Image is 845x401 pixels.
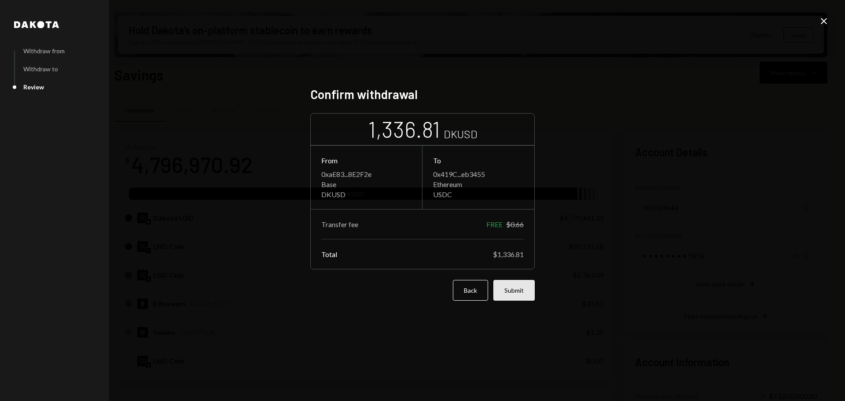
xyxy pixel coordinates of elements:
div: 0xaE83...8E2F2e [321,170,411,178]
div: Ethereum [433,180,524,188]
div: 1,336.81 [368,115,440,143]
button: Submit [493,280,535,301]
div: Total [321,250,337,258]
h2: Confirm withdrawal [310,86,535,103]
div: 0x419C...eb3455 [433,170,524,178]
div: Base [321,180,411,188]
div: $1,336.81 [493,250,524,258]
div: DKUSD [321,190,411,199]
div: FREE [486,220,503,228]
button: Back [453,280,488,301]
div: From [321,156,411,165]
div: Withdraw from [23,47,65,55]
div: $0.66 [506,220,524,228]
div: To [433,156,524,165]
div: Transfer fee [321,220,358,228]
div: Withdraw to [23,65,58,73]
div: USDC [433,190,524,199]
div: DKUSD [444,127,478,141]
div: Review [23,83,44,91]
